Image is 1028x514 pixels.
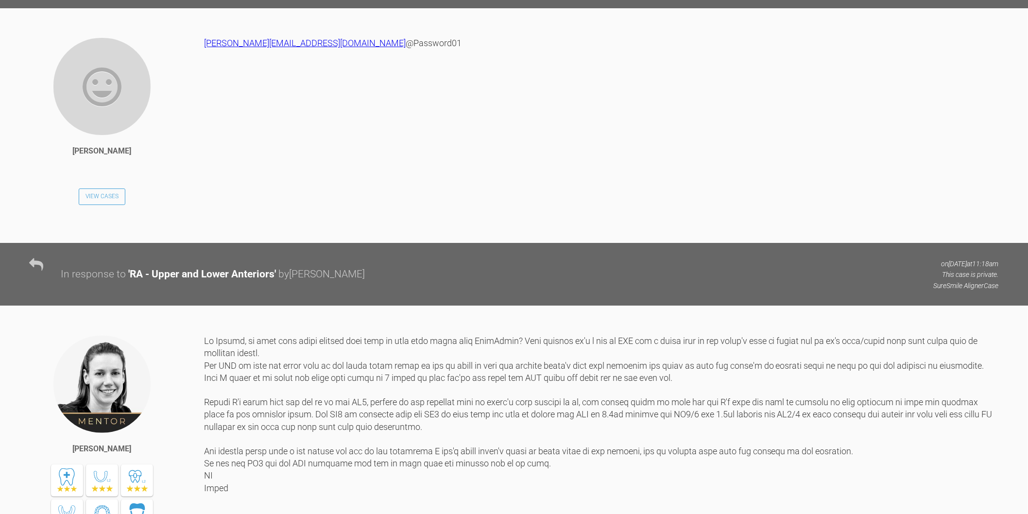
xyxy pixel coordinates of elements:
div: by [PERSON_NAME] [278,266,365,283]
div: In response to [61,266,126,283]
div: [PERSON_NAME] [73,443,132,455]
div: ' RA - Upper and Lower Anteriors ' [128,266,276,283]
p: SureSmile Aligner Case [934,280,999,291]
p: on [DATE] at 11:18am [934,258,999,269]
a: View Cases [79,188,125,205]
p: This case is private. [934,269,999,280]
a: [PERSON_NAME][EMAIL_ADDRESS][DOMAIN_NAME] [204,38,406,48]
img: Andrew El-Miligy [52,37,152,136]
div: [PERSON_NAME] [73,145,132,157]
div: @Password01 [204,37,999,228]
img: Kelly Toft [52,335,152,434]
